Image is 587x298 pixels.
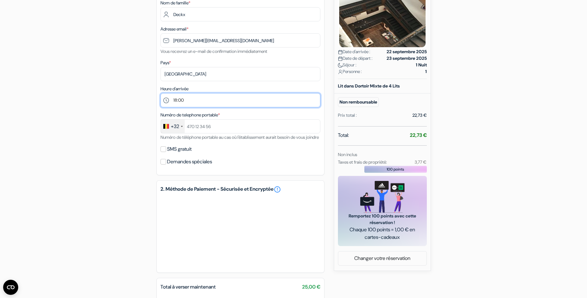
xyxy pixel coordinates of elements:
small: 3,77 € [415,159,427,165]
span: Remportez 100 points avec cette réservation ! [345,213,419,226]
label: SMS gratuit [167,145,192,154]
label: Numéro de telephone portable [160,112,220,118]
label: Heure d'arrivée [160,86,188,92]
img: gift_card_hero_new.png [360,181,405,213]
img: moon.svg [338,63,343,68]
strong: 22,73 € [410,132,427,138]
label: Adresse email [160,26,188,32]
span: Séjour : [338,62,356,68]
strong: 23 septembre 2025 [387,55,427,62]
div: Belgium (België): +32 [161,120,185,133]
strong: 22 septembre 2025 [387,48,427,55]
small: Taxes et frais de propriété: [338,159,387,165]
div: 22,73 € [412,112,427,119]
input: 470 12 34 56 [160,119,320,133]
span: 25,00 € [302,283,320,291]
input: Entrer adresse e-mail [160,33,320,48]
strong: 1 [425,68,427,75]
button: CMP-Widget öffnen [3,280,18,295]
label: Demandes spéciales [167,157,212,166]
img: calendar.svg [338,56,343,61]
label: Pays [160,59,171,66]
iframe: Cadre de saisie sécurisé pour le paiement [159,194,322,269]
small: Numéro de téléphone portable au cas où l'établissement aurait besoin de vous joindre [160,134,319,140]
a: error_outline [274,186,281,193]
span: Chaque 100 points = 1,00 € en cartes-cadeaux [345,226,419,241]
a: Changer votre réservation [338,252,427,264]
small: Non remboursable [338,97,379,107]
span: 100 points [387,166,404,172]
b: Lit dans Dortoir Mixte de 4 Lits [338,83,400,89]
span: Personne : [338,68,362,75]
input: Entrer le nom de famille [160,7,320,21]
span: Total à verser maintenant [160,284,216,290]
img: user_icon.svg [338,70,343,74]
span: Date de départ : [338,55,372,62]
h5: 2. Méthode de Paiement - Sécurisée et Encryptée [160,186,320,193]
small: Vous recevrez un e-mail de confirmation immédiatement [160,48,267,54]
span: Total: [338,132,349,139]
div: Prix total : [338,112,357,119]
span: Date d'arrivée : [338,48,370,55]
small: Non inclus [338,152,357,157]
img: calendar.svg [338,50,343,54]
strong: 1 Nuit [416,62,427,68]
div: +32 [171,123,179,130]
